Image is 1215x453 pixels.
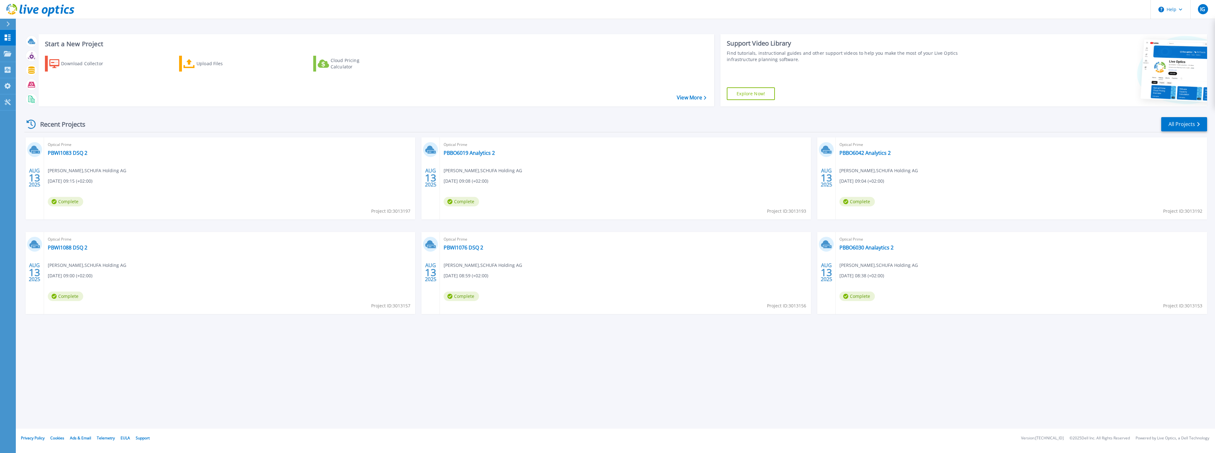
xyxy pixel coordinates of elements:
[839,292,875,301] span: Complete
[839,178,884,185] span: [DATE] 09:04 (+02:00)
[444,150,495,156] a: PBBO6019 Analytics 2
[677,95,706,101] a: View More
[371,302,410,309] span: Project ID: 3013157
[29,270,40,275] span: 13
[70,435,91,441] a: Ads & Email
[444,272,488,279] span: [DATE] 08:59 (+02:00)
[179,56,250,72] a: Upload Files
[48,150,87,156] a: PBWI1083 DSQ 2
[1161,117,1207,131] a: All Projects
[24,116,94,132] div: Recent Projects
[1021,436,1064,440] li: Version: [TECHNICAL_ID]
[444,197,479,206] span: Complete
[371,208,410,215] span: Project ID: 3013197
[61,57,112,70] div: Download Collector
[313,56,384,72] a: Cloud Pricing Calculator
[48,178,92,185] span: [DATE] 09:15 (+02:00)
[727,50,982,63] div: Find tutorials, instructional guides and other support videos to help you make the most of your L...
[48,167,126,174] span: [PERSON_NAME] , SCHUFA Holding AG
[444,141,807,148] span: Optical Prime
[444,178,488,185] span: [DATE] 09:08 (+02:00)
[21,435,45,441] a: Privacy Policy
[121,435,130,441] a: EULA
[820,166,832,189] div: AUG 2025
[97,435,115,441] a: Telemetry
[839,244,894,251] a: PBBO6030 Analaytics 2
[1200,7,1205,12] span: IG
[444,236,807,243] span: Optical Prime
[48,262,126,269] span: [PERSON_NAME] , SCHUFA Holding AG
[821,270,832,275] span: 13
[48,244,87,251] a: PBWI1088 DSQ 2
[727,39,982,47] div: Support Video Library
[839,262,918,269] span: [PERSON_NAME] , SCHUFA Holding AG
[331,57,381,70] div: Cloud Pricing Calculator
[839,197,875,206] span: Complete
[1163,208,1202,215] span: Project ID: 3013192
[839,167,918,174] span: [PERSON_NAME] , SCHUFA Holding AG
[425,175,436,180] span: 13
[821,175,832,180] span: 13
[444,292,479,301] span: Complete
[50,435,64,441] a: Cookies
[425,270,436,275] span: 13
[45,41,706,47] h3: Start a New Project
[136,435,150,441] a: Support
[444,244,483,251] a: PBWI1076 DSQ 2
[48,141,411,148] span: Optical Prime
[45,56,115,72] a: Download Collector
[839,236,1203,243] span: Optical Prime
[48,236,411,243] span: Optical Prime
[425,166,437,189] div: AUG 2025
[767,302,806,309] span: Project ID: 3013156
[1136,436,1209,440] li: Powered by Live Optics, a Dell Technology
[425,261,437,284] div: AUG 2025
[28,261,40,284] div: AUG 2025
[444,167,522,174] span: [PERSON_NAME] , SCHUFA Holding AG
[839,141,1203,148] span: Optical Prime
[820,261,832,284] div: AUG 2025
[727,87,775,100] a: Explore Now!
[28,166,40,189] div: AUG 2025
[839,150,891,156] a: PBBO6042 Analytics 2
[767,208,806,215] span: Project ID: 3013193
[48,292,83,301] span: Complete
[1069,436,1130,440] li: © 2025 Dell Inc. All Rights Reserved
[444,262,522,269] span: [PERSON_NAME] , SCHUFA Holding AG
[1163,302,1202,309] span: Project ID: 3013153
[29,175,40,180] span: 13
[196,57,247,70] div: Upload Files
[839,272,884,279] span: [DATE] 08:38 (+02:00)
[48,272,92,279] span: [DATE] 09:00 (+02:00)
[48,197,83,206] span: Complete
